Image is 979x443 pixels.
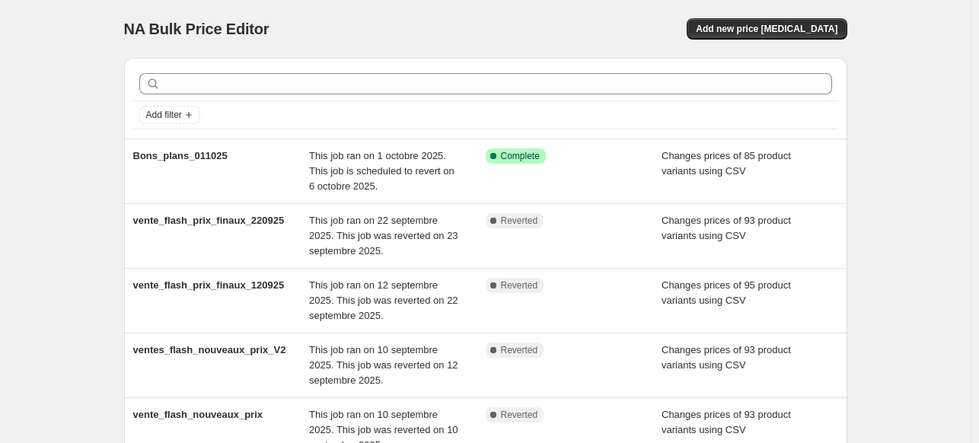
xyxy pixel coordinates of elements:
[501,409,538,421] span: Reverted
[696,23,837,35] span: Add new price [MEDICAL_DATA]
[133,215,285,226] span: vente_flash_prix_finaux_220925
[662,215,791,241] span: Changes prices of 93 product variants using CSV
[501,279,538,292] span: Reverted
[133,344,286,355] span: ventes_flash_nouveaux_prix_V2
[133,150,228,161] span: Bons_plans_011025
[687,18,847,40] button: Add new price [MEDICAL_DATA]
[662,150,791,177] span: Changes prices of 85 product variants using CSV
[662,409,791,435] span: Changes prices of 93 product variants using CSV
[309,344,458,386] span: This job ran on 10 septembre 2025. This job was reverted on 12 septembre 2025.
[309,215,458,257] span: This job ran on 22 septembre 2025. This job was reverted on 23 septembre 2025.
[501,215,538,227] span: Reverted
[146,109,182,121] span: Add filter
[501,150,540,162] span: Complete
[309,150,454,192] span: This job ran on 1 octobre 2025. This job is scheduled to revert on 6 octobre 2025.
[133,279,285,291] span: vente_flash_prix_finaux_120925
[662,344,791,371] span: Changes prices of 93 product variants using CSV
[124,21,269,37] span: NA Bulk Price Editor
[501,344,538,356] span: Reverted
[662,279,791,306] span: Changes prices of 95 product variants using CSV
[309,279,458,321] span: This job ran on 12 septembre 2025. This job was reverted on 22 septembre 2025.
[139,106,200,124] button: Add filter
[133,409,263,420] span: vente_flash_nouveaux_prix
